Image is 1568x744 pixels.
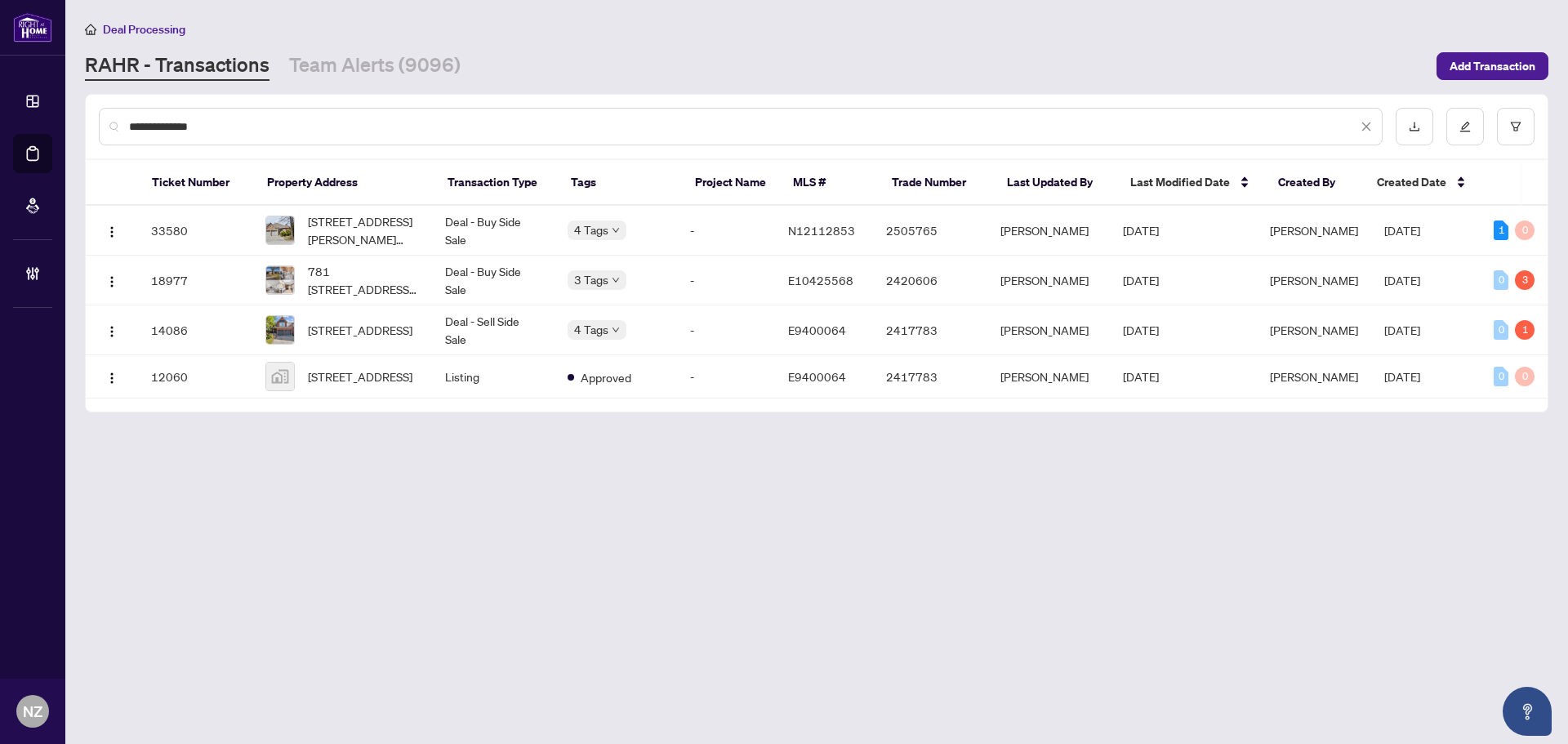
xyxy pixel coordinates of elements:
span: Add Transaction [1450,53,1535,79]
span: down [612,226,620,234]
button: Open asap [1503,687,1552,736]
td: [PERSON_NAME] [987,305,1110,355]
span: down [612,326,620,334]
td: [PERSON_NAME] [987,355,1110,399]
img: thumbnail-img [266,216,294,244]
span: [DATE] [1384,369,1420,384]
th: MLS # [780,160,879,206]
td: 14086 [138,305,252,355]
span: [DATE] [1123,323,1159,337]
img: thumbnail-img [266,266,294,294]
td: 18977 [138,256,252,305]
span: 781 [STREET_ADDRESS][PERSON_NAME][PERSON_NAME] [308,262,419,298]
th: Tags [558,160,681,206]
span: [DATE] [1123,369,1159,384]
span: E9400064 [788,369,846,384]
img: Logo [105,325,118,338]
div: 0 [1494,320,1508,340]
th: Created Date [1364,160,1479,206]
button: filter [1497,108,1535,145]
span: N12112853 [788,223,855,238]
a: Team Alerts (9096) [289,51,461,81]
span: Created Date [1377,173,1446,191]
button: download [1396,108,1433,145]
td: 12060 [138,355,252,399]
td: Listing [432,355,555,399]
img: thumbnail-img [266,363,294,390]
span: [DATE] [1123,273,1159,287]
button: edit [1446,108,1484,145]
img: Logo [105,225,118,238]
span: [DATE] [1384,223,1420,238]
img: thumbnail-img [266,316,294,344]
span: [DATE] [1123,223,1159,238]
td: - [677,355,775,399]
th: Last Updated By [994,160,1117,206]
span: Approved [581,368,631,386]
td: Deal - Buy Side Sale [432,206,555,256]
span: [STREET_ADDRESS] [308,368,412,385]
button: Add Transaction [1437,52,1548,80]
span: [DATE] [1384,323,1420,337]
th: Last Modified Date [1117,160,1265,206]
span: [STREET_ADDRESS][PERSON_NAME][PERSON_NAME] [308,212,419,248]
th: Created By [1265,160,1364,206]
span: 3 Tags [574,270,608,289]
th: Property Address [254,160,435,206]
span: [DATE] [1384,273,1420,287]
span: NZ [23,700,42,723]
span: Last Modified Date [1130,173,1230,191]
span: 4 Tags [574,221,608,239]
span: 4 Tags [574,320,608,339]
span: home [85,24,96,35]
img: Logo [105,372,118,385]
div: 0 [1494,367,1508,386]
span: Deal Processing [103,22,185,37]
button: Logo [99,217,125,243]
span: [PERSON_NAME] [1270,273,1358,287]
div: 1 [1494,221,1508,240]
span: download [1409,121,1420,132]
img: Logo [105,275,118,288]
td: 2505765 [873,206,987,256]
td: - [677,305,775,355]
span: edit [1459,121,1471,132]
td: [PERSON_NAME] [987,206,1110,256]
td: 2417783 [873,305,987,355]
th: Ticket Number [139,160,254,206]
span: filter [1510,121,1521,132]
button: Logo [99,267,125,293]
th: Project Name [682,160,781,206]
td: 33580 [138,206,252,256]
th: Transaction Type [434,160,558,206]
img: logo [13,12,52,42]
span: [STREET_ADDRESS] [308,321,412,339]
div: 1 [1515,320,1535,340]
td: Deal - Sell Side Sale [432,305,555,355]
span: close [1361,121,1372,132]
td: - [677,256,775,305]
button: Logo [99,317,125,343]
td: 2420606 [873,256,987,305]
span: E9400064 [788,323,846,337]
span: [PERSON_NAME] [1270,369,1358,384]
td: - [677,206,775,256]
div: 3 [1515,270,1535,290]
th: Trade Number [879,160,994,206]
span: [PERSON_NAME] [1270,223,1358,238]
td: [PERSON_NAME] [987,256,1110,305]
div: 0 [1494,270,1508,290]
td: 2417783 [873,355,987,399]
span: [PERSON_NAME] [1270,323,1358,337]
div: 0 [1515,367,1535,386]
span: down [612,276,620,284]
div: 0 [1515,221,1535,240]
button: Logo [99,363,125,390]
a: RAHR - Transactions [85,51,269,81]
td: Deal - Buy Side Sale [432,256,555,305]
span: E10425568 [788,273,853,287]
